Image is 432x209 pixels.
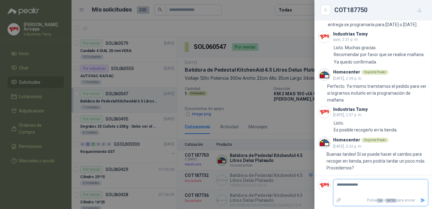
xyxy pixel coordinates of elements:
[333,144,362,149] span: [DATE], 5:32 p. m.
[377,198,383,203] span: Ctrl
[318,106,330,118] img: Company Logo
[327,83,428,103] p: Perfecto. Ya mismo tramitamos el pedido para ver si logramos incluirlo en la programación de mañana.
[333,195,344,206] label: Adjuntar archivos
[333,37,359,42] span: ayer, 2:31 p. m.
[418,195,428,206] button: Enviar
[334,44,425,58] p: Listo. Muchas gracias. Recomendar por favor que se realice mañana.
[333,113,362,117] span: [DATE], 2:57 p. m.
[361,138,388,143] div: Soporte Peakr
[333,138,360,142] h3: Homecenter
[333,70,360,74] h3: Homecenter
[344,195,418,206] p: Pulsa + para enviar
[318,31,330,43] img: Company Logo
[333,32,368,36] h3: Industrias Tomy
[322,6,329,14] button: Close
[318,179,330,191] img: Company Logo
[327,151,428,171] p: Buenas tardes! Sí se puede hacer el cambio para recoger en tienda, pero podría tardar un poco más...
[333,76,362,81] span: [DATE], 2:39 p. m.
[318,137,330,149] img: Company Logo
[334,120,397,133] p: Listo. Es posible recogerlo en la tienda.
[333,108,368,111] h3: Industrias Tomy
[334,59,377,65] p: Ya quedo confirmada.
[334,5,425,15] div: COT187750
[385,198,396,203] span: ENTER
[361,70,388,75] div: Soporte Peakr
[318,69,330,81] img: Company Logo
